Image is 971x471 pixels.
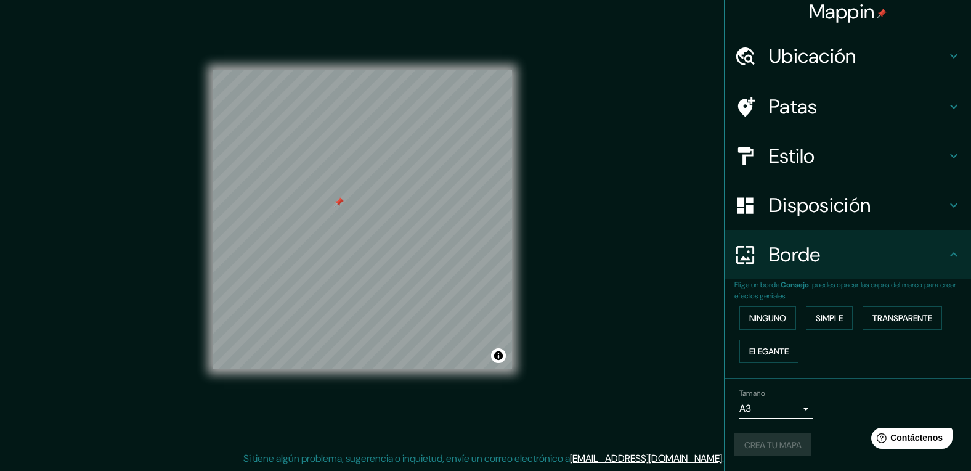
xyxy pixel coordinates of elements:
button: Activar o desactivar atribución [491,348,506,363]
font: Consejo [781,280,809,290]
button: Ninguno [739,306,796,330]
font: Elegante [749,346,789,357]
button: Simple [806,306,853,330]
font: Borde [769,242,821,268]
a: [EMAIL_ADDRESS][DOMAIN_NAME] [570,452,722,465]
font: Ubicación [769,43,856,69]
button: Elegante [739,340,798,363]
font: Disposición [769,192,871,218]
font: A3 [739,402,751,415]
font: Si tiene algún problema, sugerencia o inquietud, envíe un correo electrónico a [243,452,570,465]
div: Ubicación [725,31,971,81]
img: pin-icon.png [877,9,887,18]
iframe: Lanzador de widgets de ayuda [861,423,957,457]
div: A3 [739,399,813,419]
div: Disposición [725,181,971,230]
button: Transparente [863,306,942,330]
font: . [722,452,724,465]
font: Estilo [769,143,815,169]
font: Patas [769,94,818,120]
div: Estilo [725,131,971,181]
font: Simple [816,313,843,324]
div: Patas [725,82,971,131]
canvas: Mapa [213,70,512,369]
font: : puedes opacar las capas del marco para crear efectos geniales. [734,280,956,301]
font: Transparente [872,313,932,324]
div: Borde [725,230,971,279]
font: Ninguno [749,313,786,324]
font: Elige un borde. [734,280,781,290]
font: Tamaño [739,388,765,398]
